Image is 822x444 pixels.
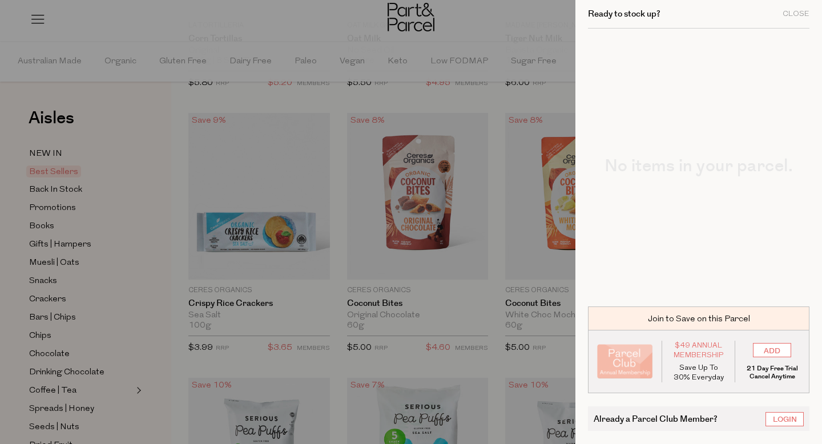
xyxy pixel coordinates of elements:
[753,343,791,357] input: ADD
[594,412,718,425] span: Already a Parcel Club Member?
[588,306,809,330] div: Join to Save on this Parcel
[783,10,809,18] div: Close
[588,10,660,18] h2: Ready to stock up?
[765,412,804,426] a: Login
[671,363,727,382] p: Save Up To 30% Everyday
[744,365,800,381] p: 21 Day Free Trial Cancel Anytime
[671,341,727,360] span: $49 Annual Membership
[588,158,809,175] h2: No items in your parcel.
